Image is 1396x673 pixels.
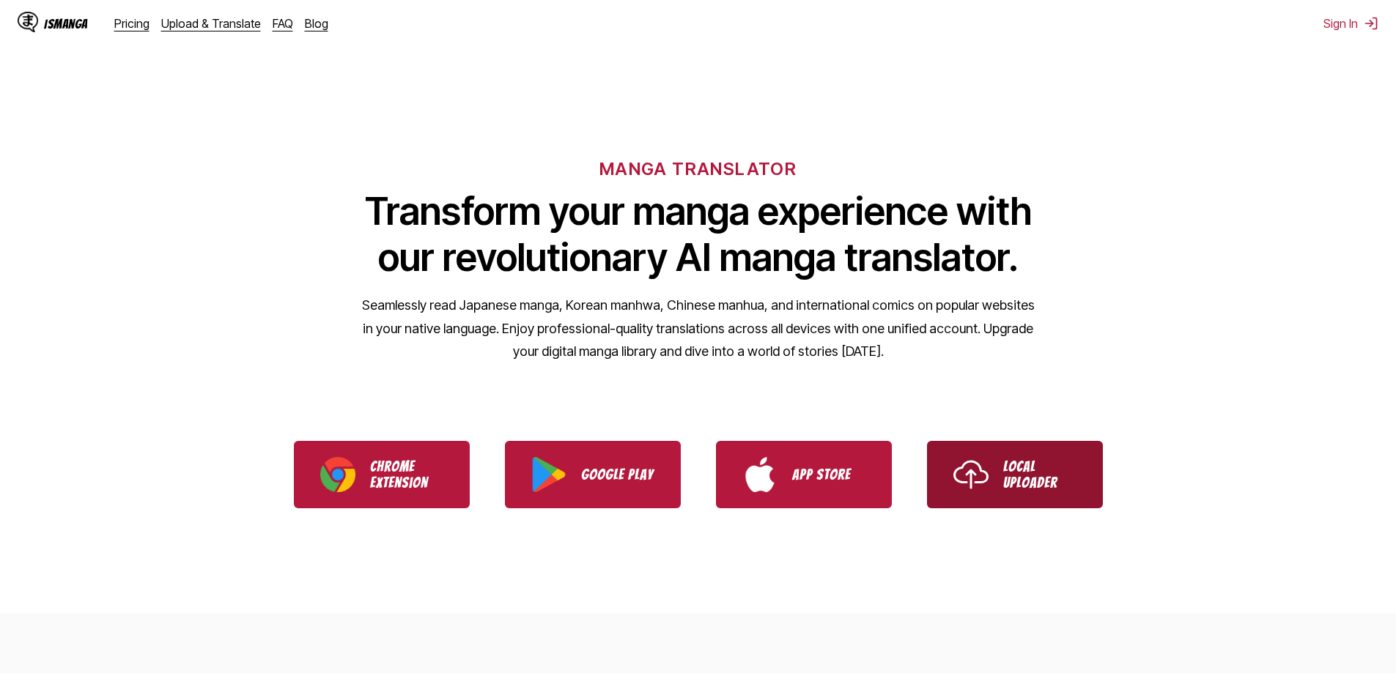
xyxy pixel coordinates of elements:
h1: Transform your manga experience with our revolutionary AI manga translator. [361,188,1035,280]
img: Upload icon [953,457,989,492]
p: App Store [792,466,865,483]
a: Download IsManga from Google Play [505,441,681,508]
img: Sign out [1364,16,1378,31]
img: IsManga Logo [18,12,38,32]
a: Pricing [114,16,149,31]
p: Seamlessly read Japanese manga, Korean manhwa, Chinese manhua, and international comics on popula... [361,294,1035,363]
a: Upload & Translate [161,16,261,31]
p: Chrome Extension [370,458,443,491]
p: Local Uploader [1003,458,1076,491]
a: Download IsManga from App Store [716,441,892,508]
a: Use IsManga Local Uploader [927,441,1103,508]
a: FAQ [273,16,293,31]
img: Chrome logo [320,457,355,492]
a: Download IsManga Chrome Extension [294,441,470,508]
p: Google Play [581,466,654,483]
h6: MANGA TRANSLATOR [599,158,797,179]
a: IsManga LogoIsManga [18,12,114,35]
div: IsManga [44,17,88,31]
img: App Store logo [742,457,778,492]
img: Google Play logo [531,457,566,492]
button: Sign In [1323,16,1378,31]
a: Blog [305,16,328,31]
